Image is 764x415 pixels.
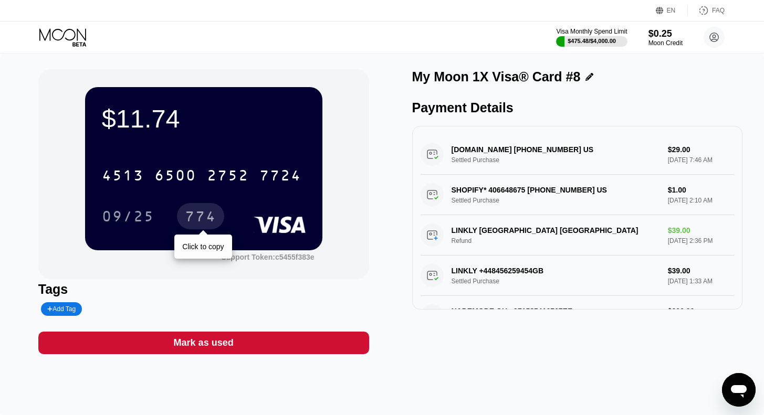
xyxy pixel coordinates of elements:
div: Support Token:c5455f383e [221,253,314,261]
div: 4513 [102,168,144,185]
div: FAQ [688,5,725,16]
div: 09/25 [102,209,154,226]
div: EN [656,5,688,16]
div: 6500 [154,168,196,185]
div: Click to copy [182,242,224,251]
div: $0.25Moon Credit [648,28,683,47]
div: Add Tag [47,305,76,313]
div: 774 [185,209,216,226]
div: Mark as used [174,337,234,349]
div: 774 [177,203,224,229]
div: Tags [38,282,369,297]
div: $0.25 [648,28,683,39]
div: FAQ [712,7,725,14]
div: 7724 [259,168,301,185]
iframe: Button to launch messaging window [722,373,756,407]
div: EN [667,7,676,14]
div: 09/25 [94,203,162,229]
div: 2752 [207,168,249,185]
div: $475.48 / $4,000.00 [568,38,616,44]
div: My Moon 1X Visa® Card #8 [412,69,581,84]
div: $11.74 [102,104,306,133]
div: Payment Details [412,100,743,115]
div: Visa Monthly Spend Limit$475.48/$4,000.00 [556,28,627,47]
div: Moon Credit [648,39,683,47]
div: Visa Monthly Spend Limit [556,28,627,35]
div: Add Tag [41,302,82,316]
div: 4513650027527724 [96,162,308,188]
div: Support Token: c5455f383e [221,253,314,261]
div: Mark as used [38,332,369,354]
